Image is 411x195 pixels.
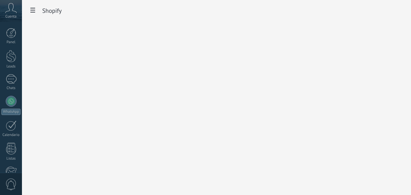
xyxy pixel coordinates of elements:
div: Calendario [1,133,21,137]
div: WhatsApp [1,109,21,115]
h2: Shopify [42,4,62,18]
div: Chats [1,86,21,90]
span: Cuenta [5,15,17,19]
div: Leads [1,64,21,69]
div: Panel [1,40,21,45]
div: Listas [1,157,21,161]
